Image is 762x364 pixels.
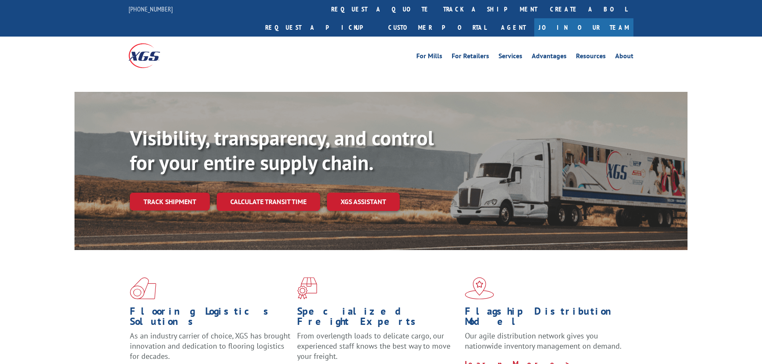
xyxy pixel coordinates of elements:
img: xgs-icon-total-supply-chain-intelligence-red [130,277,156,299]
b: Visibility, transparency, and control for your entire supply chain. [130,125,434,176]
h1: Specialized Freight Experts [297,306,458,331]
img: xgs-icon-focused-on-flooring-red [297,277,317,299]
a: Customer Portal [382,18,493,37]
a: For Mills [416,53,442,62]
a: Request a pickup [259,18,382,37]
a: Join Our Team [534,18,633,37]
a: For Retailers [452,53,489,62]
span: Our agile distribution network gives you nationwide inventory management on demand. [465,331,622,351]
a: XGS ASSISTANT [327,193,400,211]
img: xgs-icon-flagship-distribution-model-red [465,277,494,299]
a: Services [498,53,522,62]
a: Resources [576,53,606,62]
a: Track shipment [130,193,210,210]
a: [PHONE_NUMBER] [129,5,173,13]
a: Advantages [532,53,567,62]
a: Calculate transit time [217,193,320,211]
a: About [615,53,633,62]
span: As an industry carrier of choice, XGS has brought innovation and dedication to flooring logistics... [130,331,290,361]
h1: Flooring Logistics Solutions [130,306,291,331]
a: Agent [493,18,534,37]
h1: Flagship Distribution Model [465,306,626,331]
